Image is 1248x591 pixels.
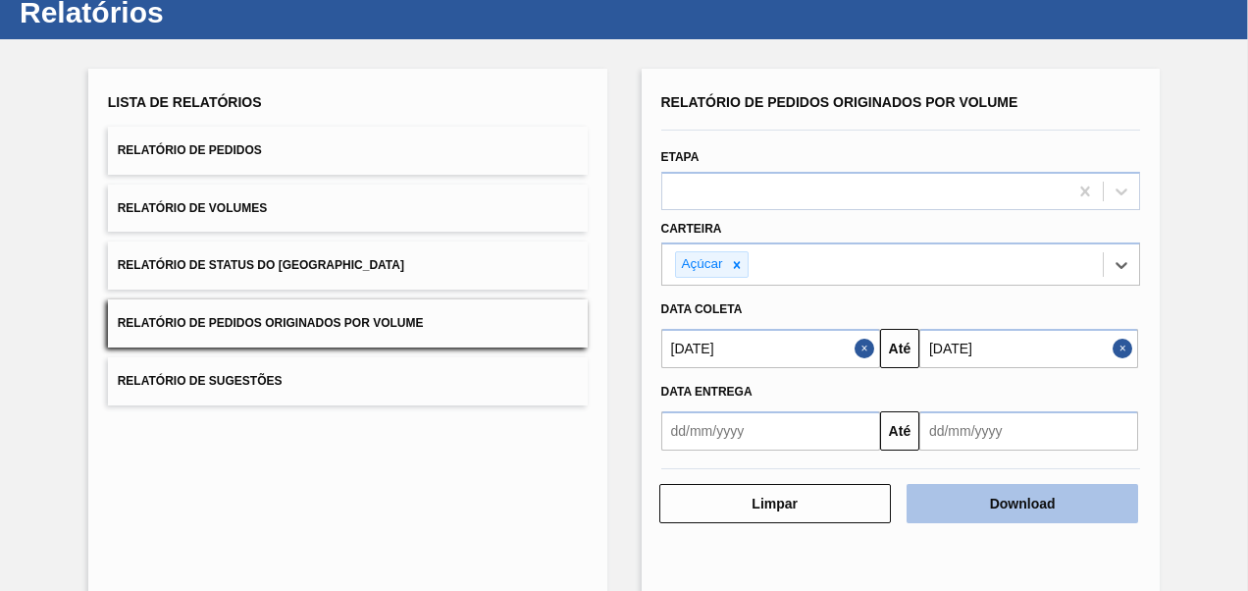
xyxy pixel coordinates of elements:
button: Close [1113,329,1138,368]
button: Download [907,484,1138,523]
label: Carteira [661,222,722,236]
button: Relatório de Status do [GEOGRAPHIC_DATA] [108,242,588,290]
button: Até [880,411,919,451]
button: Relatório de Pedidos [108,127,588,175]
input: dd/mm/yyyy [661,329,880,368]
button: Limpar [659,484,891,523]
span: Relatório de Pedidos [118,143,262,157]
label: Etapa [661,150,700,164]
h1: Relatórios [20,1,368,24]
span: Relatório de Pedidos Originados por Volume [661,94,1018,110]
span: Relatório de Volumes [118,201,267,215]
input: dd/mm/yyyy [919,411,1138,451]
input: dd/mm/yyyy [919,329,1138,368]
span: Lista de Relatórios [108,94,262,110]
button: Close [855,329,880,368]
button: Relatório de Pedidos Originados por Volume [108,299,588,348]
span: Relatório de Pedidos Originados por Volume [118,316,424,330]
div: Açúcar [676,252,726,277]
button: Até [880,329,919,368]
button: Relatório de Volumes [108,185,588,233]
span: Data coleta [661,302,743,316]
span: Relatório de Sugestões [118,374,283,388]
span: Relatório de Status do [GEOGRAPHIC_DATA] [118,258,404,272]
input: dd/mm/yyyy [661,411,880,451]
button: Relatório de Sugestões [108,357,588,405]
span: Data Entrega [661,385,753,399]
